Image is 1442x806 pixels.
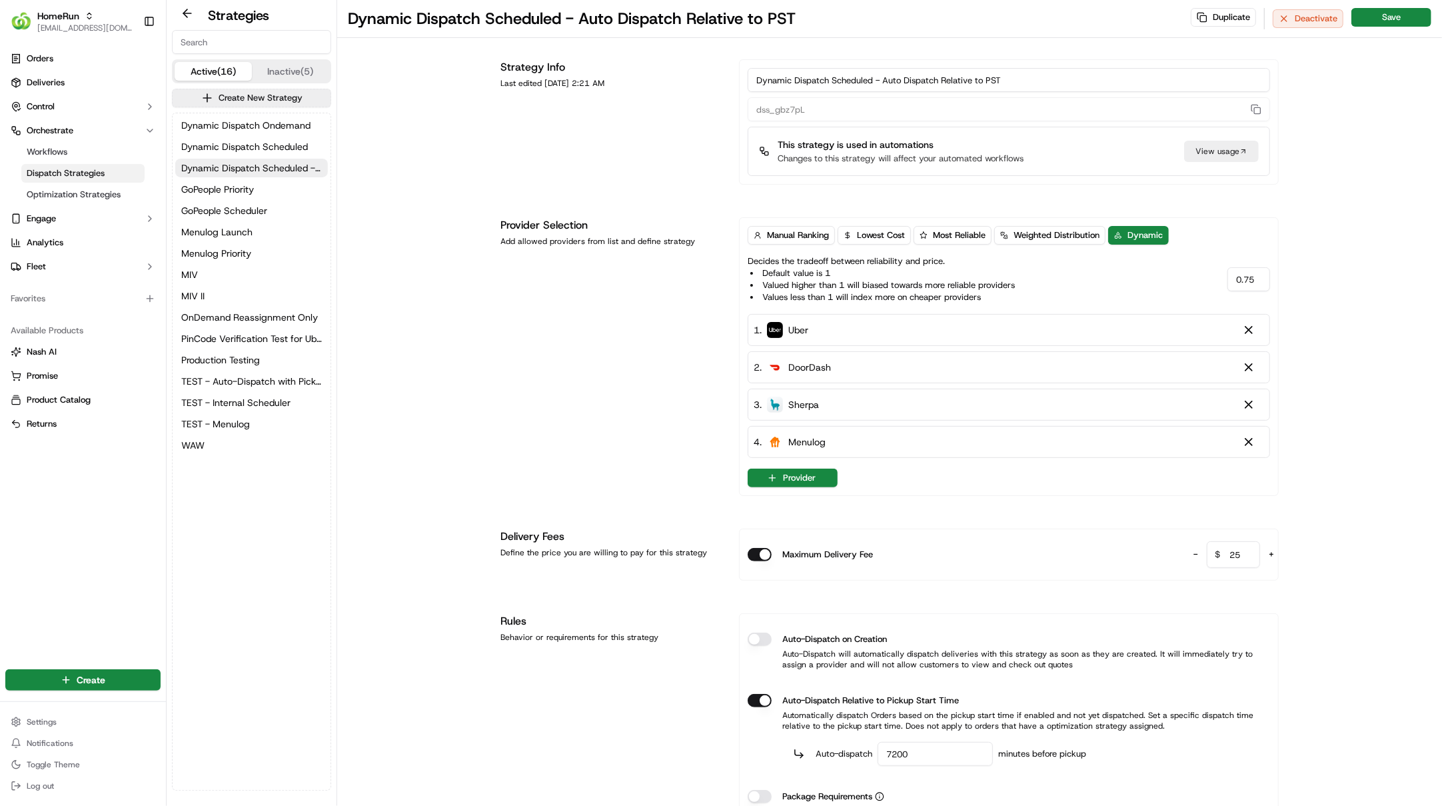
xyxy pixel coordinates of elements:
button: Promise [5,365,161,387]
li: Default value is 1 [750,267,1015,279]
span: • [111,206,115,217]
a: MIV [175,265,328,284]
span: [PERSON_NAME] [41,242,108,253]
p: This strategy is used in automations [778,138,1024,151]
div: 4 . [754,435,826,449]
a: TEST - Menulog [175,415,328,433]
button: Dynamic Dispatch Scheduled [175,137,328,156]
button: + [1263,548,1280,561]
button: PinCode Verification Test for Uber Preferred Vendor [175,329,328,348]
a: MIV II [175,287,328,305]
span: Deliveries [27,77,65,89]
span: Package Requirements [782,790,872,803]
a: 💻API Documentation [107,292,219,316]
span: [PERSON_NAME] [41,206,108,217]
span: Pylon [133,330,161,340]
button: GoPeople Scheduler [175,201,328,220]
button: See all [207,170,243,186]
a: Orders [5,48,161,69]
button: Provider [748,469,838,487]
h1: Dynamic Dispatch Scheduled - Auto Dispatch Relative to PST [348,8,796,29]
a: Nash AI [11,346,155,358]
label: Auto-Dispatch Relative to Pickup Start Time [782,694,959,707]
button: Menulog Priority [175,244,328,263]
span: Menulog [788,435,826,449]
button: HomeRun [37,9,79,23]
a: Menulog Launch [175,223,328,241]
span: Menulog Priority [181,247,251,260]
button: Toggle Theme [5,755,161,774]
span: Sherpa [788,398,819,411]
span: Dynamic Dispatch Ondemand [181,119,311,132]
span: TEST - Auto-Dispatch with Pickup Start Time [181,375,322,388]
h2: Strategies [208,6,269,25]
button: - [1187,548,1204,561]
button: HomeRunHomeRun[EMAIL_ADDRESS][DOMAIN_NAME] [5,5,138,37]
button: Manual Ranking [748,226,835,245]
span: Lowest Cost [857,229,905,241]
span: Menulog Launch [181,225,253,239]
button: Notifications [5,734,161,753]
div: 2 . [754,360,831,375]
img: 1736555255976-a54dd68f-1ca7-489b-9aae-adbdc363a1c4 [13,127,37,151]
li: Values less than 1 will index more on cheaper providers [750,291,1015,303]
div: Start new chat [60,127,219,140]
a: Deliveries [5,72,161,93]
button: Create [5,669,161,691]
a: Powered byPylon [94,329,161,340]
a: Workflows [21,143,145,161]
span: $ [1209,543,1225,570]
label: Auto-dispatch [816,748,872,760]
span: MIV [181,268,198,281]
span: Log out [27,781,54,791]
div: Add allowed providers from list and define strategy [500,236,723,247]
img: justeat_logo.png [767,434,783,450]
img: 6896339556228_8d8ce7a9af23287cc65f_72.jpg [28,127,52,151]
button: Weighted Distribution [994,226,1105,245]
button: OnDemand Reassignment Only [175,308,328,327]
button: Duplicate [1191,8,1256,27]
img: 1736555255976-a54dd68f-1ca7-489b-9aae-adbdc363a1c4 [27,207,37,217]
a: Dispatch Strategies [21,164,145,183]
span: • [111,242,115,253]
span: Most Reliable [933,229,986,241]
span: Dynamic [1127,229,1163,241]
img: Masood Aslam [13,229,35,251]
div: Last edited [DATE] 2:21 AM [500,78,723,89]
img: 1736555255976-a54dd68f-1ca7-489b-9aae-adbdc363a1c4 [27,243,37,253]
input: Got a question? Start typing here... [35,85,240,99]
label: Auto-Dispatch on Creation [782,633,887,646]
button: Product Catalog [5,389,161,411]
div: Available Products [5,320,161,341]
h1: Rules [500,613,723,629]
h1: Strategy Info [500,59,723,75]
span: TEST - Internal Scheduler [181,396,291,409]
p: Welcome 👋 [13,53,243,74]
p: Changes to this strategy will affect your automated workflows [778,153,1024,165]
button: Nash AI [5,341,161,363]
button: TEST - Internal Scheduler [175,393,328,412]
div: View usage [1184,141,1259,162]
button: Production Testing [175,351,328,369]
button: Orchestrate [5,120,161,141]
button: Deactivate [1273,9,1343,28]
span: GoPeople Priority [181,183,254,196]
span: Returns [27,418,57,430]
button: Inactive (5) [252,62,329,81]
span: Optimization Strategies [27,189,121,201]
a: 📗Knowledge Base [8,292,107,316]
input: Search [172,30,331,54]
button: Engage [5,208,161,229]
span: Promise [27,370,58,382]
img: sherpa_logo.png [767,397,783,413]
div: Define the price you are willing to pay for this strategy [500,547,723,558]
span: PinCode Verification Test for Uber Preferred Vendor [181,332,322,345]
a: Dynamic Dispatch Scheduled - Auto Dispatch Relative to PST [175,159,328,177]
button: TEST - Auto-Dispatch with Pickup Start Time [175,372,328,391]
span: Fleet [27,261,46,273]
